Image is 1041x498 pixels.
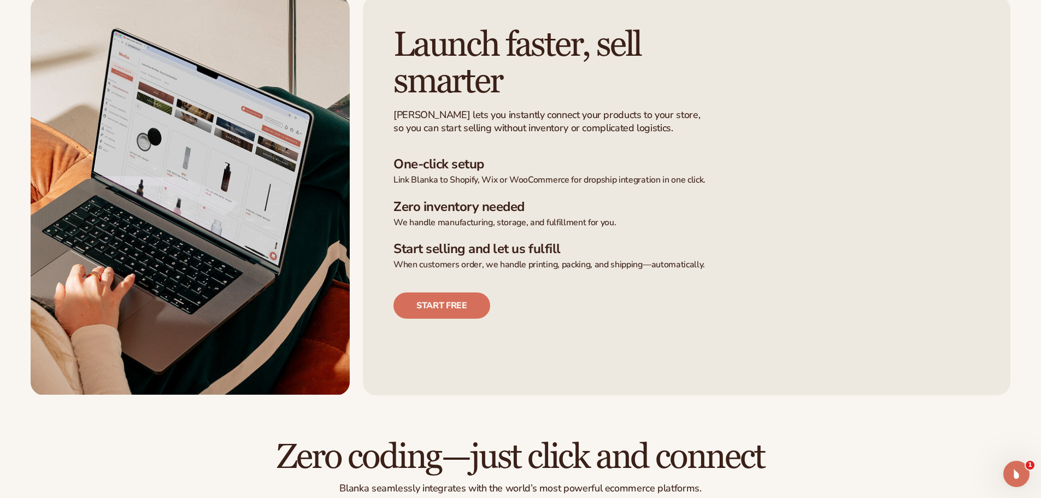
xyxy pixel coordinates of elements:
h2: Launch faster, sell smarter [393,27,726,100]
p: Link Blanka to Shopify, Wix or WooCommerce for dropship integration in one click. [393,174,980,186]
h2: Zero coding—just click and connect [31,439,1010,476]
h3: One-click setup [393,156,980,172]
p: Blanka seamlessly integrates with the world’s most powerful ecommerce platforms. [31,482,1010,495]
a: Start free [393,292,490,319]
p: When customers order, we handle printing, packing, and shipping—automatically. [393,259,980,271]
span: 1 [1026,461,1034,470]
p: We handle manufacturing, storage, and fulfillment for you. [393,217,980,229]
h3: Start selling and let us fulfill [393,241,980,257]
iframe: Intercom live chat [1003,461,1030,487]
h3: Zero inventory needed [393,199,980,215]
p: [PERSON_NAME] lets you instantly connect your products to your store, so you can start selling wi... [393,109,702,134]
